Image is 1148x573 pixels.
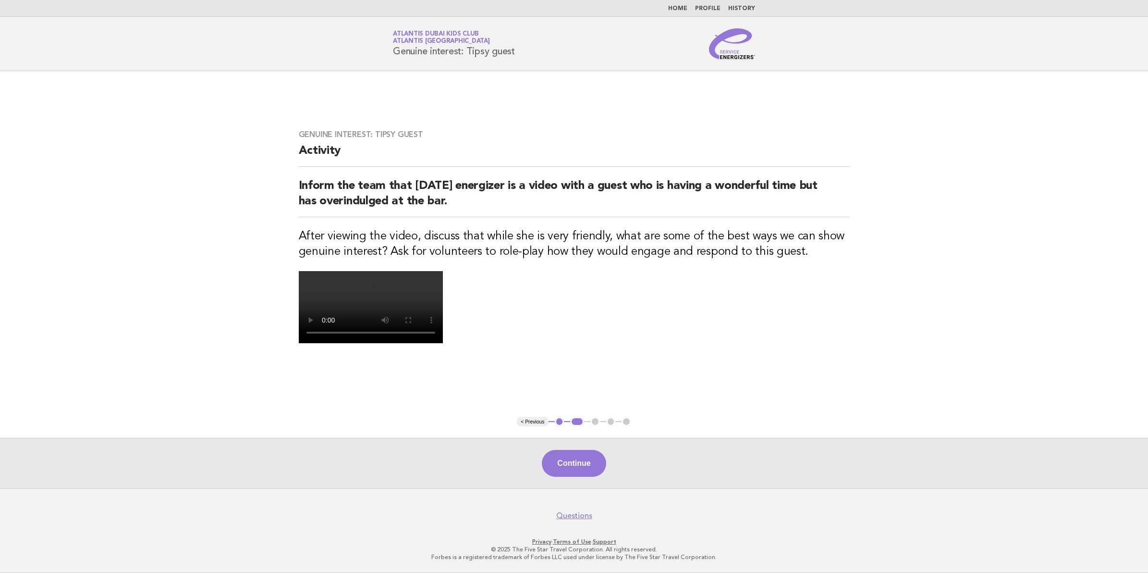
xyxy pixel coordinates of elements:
p: Forbes is a registered trademark of Forbes LLC used under license by The Five Star Travel Corpora... [280,553,868,561]
a: Profile [695,6,721,12]
a: Terms of Use [553,538,591,545]
button: < Previous [517,417,548,426]
h2: Activity [299,143,850,167]
span: Atlantis [GEOGRAPHIC_DATA] [393,38,490,45]
button: Continue [542,450,606,477]
a: Questions [556,511,592,521]
a: Atlantis Dubai Kids ClubAtlantis [GEOGRAPHIC_DATA] [393,31,490,44]
h3: After viewing the video, discuss that while she is very friendly, what are some of the best ways ... [299,229,850,260]
button: 2 [570,417,584,426]
a: Support [593,538,616,545]
p: · · [280,538,868,546]
h2: Inform the team that [DATE] energizer is a video with a guest who is having a wonderful time but ... [299,178,850,217]
a: Privacy [532,538,551,545]
button: 1 [555,417,564,426]
a: History [728,6,755,12]
a: Home [668,6,687,12]
img: Service Energizers [709,28,755,59]
p: © 2025 The Five Star Travel Corporation. All rights reserved. [280,546,868,553]
h1: Genuine interest: Tipsy guest [393,31,515,56]
h3: Genuine interest: Tipsy guest [299,130,850,139]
